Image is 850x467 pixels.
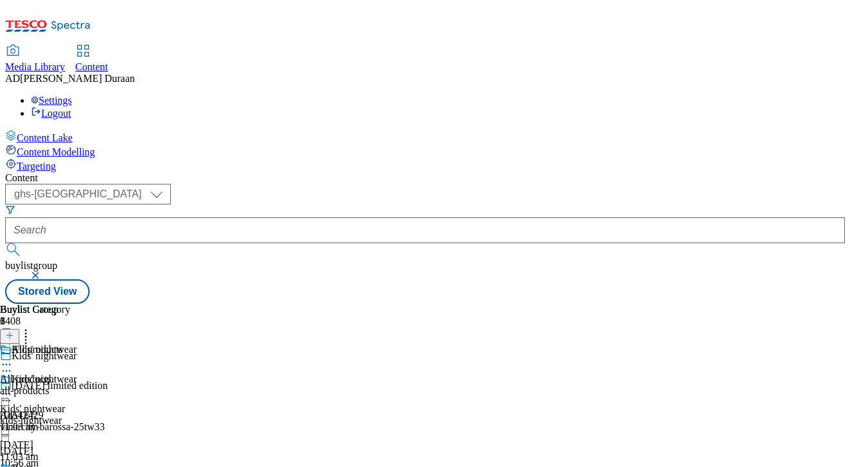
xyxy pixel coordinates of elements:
[5,172,845,184] div: Content
[5,260,57,271] span: buylistgroup
[75,61,108,72] span: Content
[5,46,65,73] a: Media Library
[20,73,135,84] span: [PERSON_NAME] Duraan
[5,217,845,243] input: Search
[5,279,90,304] button: Stored View
[17,161,56,172] span: Targeting
[5,73,20,84] span: AD
[12,344,63,355] div: All products
[5,61,65,72] span: Media Library
[75,46,108,73] a: Content
[5,144,845,158] a: Content Modelling
[31,108,71,119] a: Logout
[5,158,845,172] a: Targeting
[31,95,72,106] a: Settings
[5,130,845,144] a: Content Lake
[5,204,15,215] svg: Search Filters
[17,146,95,157] span: Content Modelling
[17,132,73,143] span: Content Lake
